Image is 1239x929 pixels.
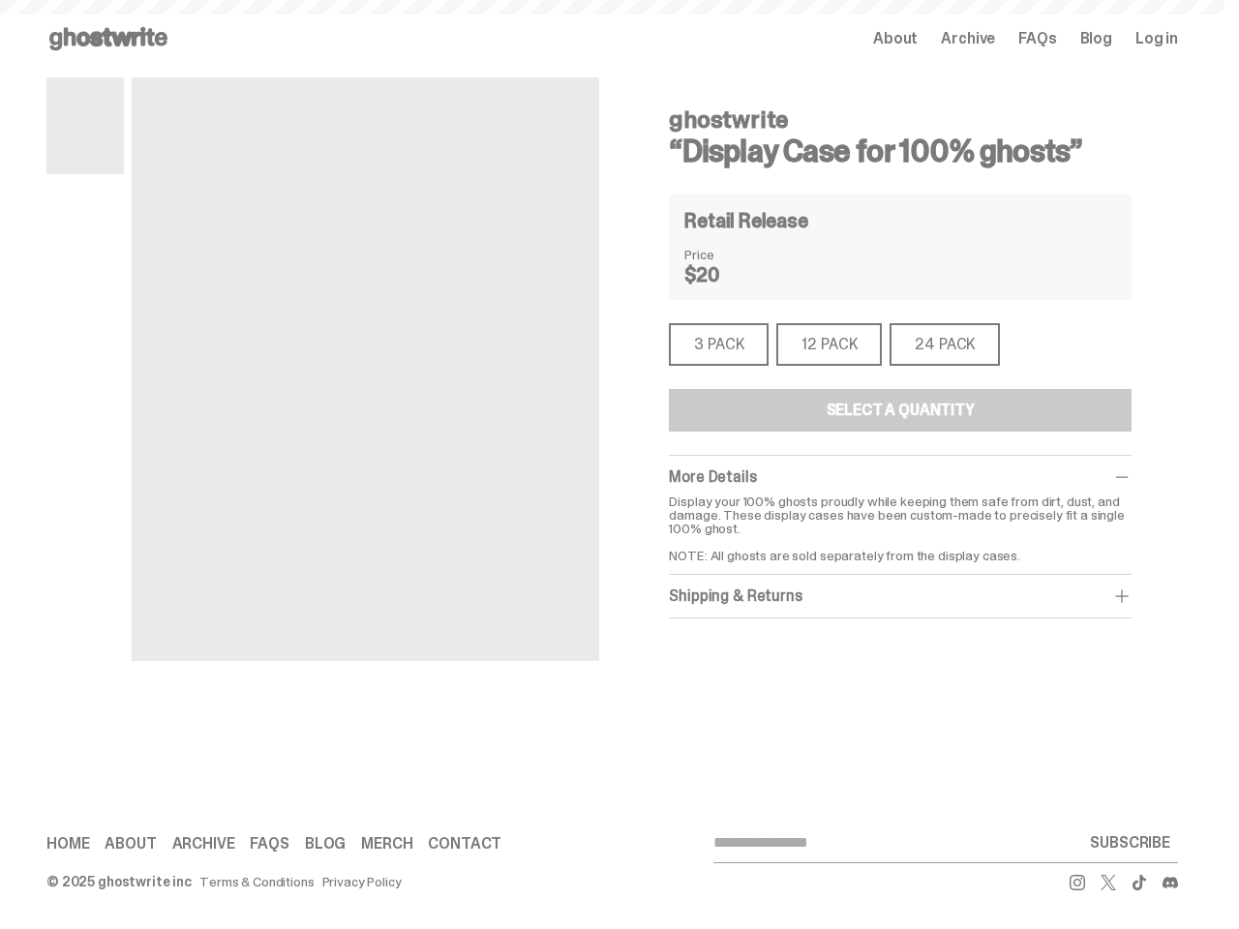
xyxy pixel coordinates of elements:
a: About [105,836,156,852]
div: 24 PACK [890,323,1000,366]
a: FAQs [1018,31,1056,46]
a: Privacy Policy [322,875,402,888]
a: About [873,31,918,46]
a: Contact [428,836,501,852]
dd: $20 [684,265,781,285]
div: Select a Quantity [827,403,975,418]
a: Blog [1080,31,1112,46]
p: Display your 100% ghosts proudly while keeping them safe from dirt, dust, and damage. These displ... [669,494,1132,562]
a: Archive [172,836,235,852]
div: © 2025 ghostwrite inc [46,875,192,888]
button: Select a Quantity [669,389,1132,432]
h4: Retail Release [684,211,807,230]
a: Merch [361,836,412,852]
a: FAQs [250,836,288,852]
div: 3 PACK [669,323,769,366]
a: Home [46,836,89,852]
dt: Price [684,248,781,261]
h3: “Display Case for 100% ghosts” [669,135,1132,166]
a: Terms & Conditions [199,875,314,888]
div: Shipping & Returns [669,586,1132,606]
button: SUBSCRIBE [1082,824,1178,862]
a: Log in [1135,31,1178,46]
div: 12 PACK [776,323,882,366]
span: More Details [669,466,756,487]
h4: ghostwrite [669,108,1132,132]
a: Archive [941,31,995,46]
a: Blog [305,836,346,852]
